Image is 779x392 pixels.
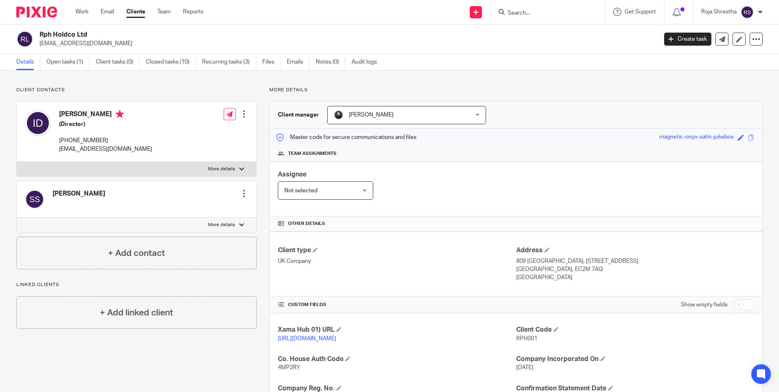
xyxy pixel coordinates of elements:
a: Email [101,8,114,16]
p: Linked clients [16,282,257,288]
h4: CUSTOM FIELDS [278,302,516,308]
p: [GEOGRAPHIC_DATA], EC2M 7AQ [516,265,754,273]
i: Primary [116,110,124,118]
span: 4MP2RY [278,365,300,370]
a: Work [75,8,88,16]
h2: Rph Holdco Ltd [40,31,529,39]
a: Details [16,54,40,70]
p: 809 [GEOGRAPHIC_DATA], [STREET_ADDRESS] [516,257,754,265]
h4: Xama Hub 01) URL [278,326,516,334]
p: More details [269,87,763,93]
img: My%20Photo.jpg [334,110,343,120]
a: Create task [664,33,711,46]
input: Search [507,10,580,17]
a: Closed tasks (10) [146,54,196,70]
label: Show empty fields [681,301,728,309]
h4: Client type [278,246,516,255]
p: UK Company [278,257,516,265]
a: Reports [183,8,203,16]
h4: Address [516,246,754,255]
a: Notes (0) [316,54,345,70]
img: svg%3E [25,189,44,209]
img: svg%3E [16,31,33,48]
a: [URL][DOMAIN_NAME] [278,336,336,341]
p: More details [208,166,235,172]
img: Pixie [16,7,57,18]
img: svg%3E [741,6,754,19]
img: svg%3E [25,110,51,136]
span: RPH001 [516,336,537,341]
p: [EMAIL_ADDRESS][DOMAIN_NAME] [40,40,652,48]
h4: Co. House Auth Code [278,355,516,363]
span: Not selected [284,188,317,194]
p: [PHONE_NUMBER] [59,137,152,145]
div: magnetic-onyx-satin-jukebox [659,133,734,142]
p: Master code for secure communications and files [276,133,416,141]
span: [DATE] [516,365,533,370]
h4: + Add contact [108,247,165,260]
a: Team [157,8,171,16]
p: [EMAIL_ADDRESS][DOMAIN_NAME] [59,145,152,153]
span: Team assignments [288,150,337,157]
p: Roja Shrestha [701,8,737,16]
a: Audit logs [352,54,383,70]
a: Emails [287,54,310,70]
a: Clients [126,8,145,16]
span: Get Support [625,9,656,15]
a: Client tasks (0) [96,54,140,70]
p: More details [208,222,235,228]
h4: Company Incorporated On [516,355,754,363]
h4: + Add linked client [100,306,173,319]
a: Recurring tasks (3) [202,54,256,70]
h4: Client Code [516,326,754,334]
h5: (Director) [59,120,152,128]
h4: [PERSON_NAME] [53,189,105,198]
span: [PERSON_NAME] [349,112,394,118]
span: Assignee [278,171,306,178]
span: Other details [288,220,325,227]
a: Files [262,54,281,70]
h4: [PERSON_NAME] [59,110,152,120]
p: [GEOGRAPHIC_DATA] [516,273,754,282]
a: Open tasks (1) [46,54,90,70]
p: Client contacts [16,87,257,93]
h3: Client manager [278,111,319,119]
